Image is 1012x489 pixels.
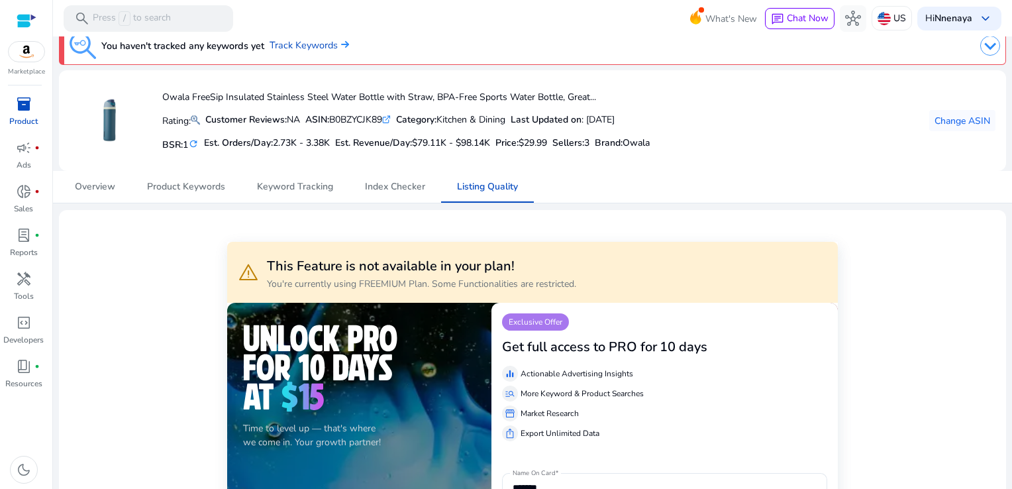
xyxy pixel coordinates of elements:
[16,315,32,331] span: code_blocks
[845,11,861,27] span: hub
[183,138,188,151] span: 1
[521,407,579,419] p: Market Research
[70,32,96,59] img: keyword-tracking.svg
[16,271,32,287] span: handyman
[101,38,264,54] h3: You haven't tracked any keywords yet
[787,12,829,25] span: Chat Now
[74,11,90,27] span: search
[521,368,633,380] p: Actionable Advertising Insights
[162,92,650,103] h4: Owala FreeSip Insulated Stainless Steel Water Bottle with Straw, BPA-Free Sports Water Bottle, Gr...
[505,428,515,439] span: ios_share
[521,388,644,400] p: More Keyword & Product Searches
[338,40,349,48] img: arrow-right.svg
[8,67,45,77] p: Marketplace
[505,408,515,419] span: storefront
[16,227,32,243] span: lab_profile
[305,113,329,126] b: ASIN:
[929,110,995,131] button: Change ASIN
[765,8,835,29] button: chatChat Now
[273,136,330,149] span: 2.73K - 3.38K
[34,189,40,194] span: fiber_manual_record
[978,11,993,27] span: keyboard_arrow_down
[16,184,32,199] span: donut_small
[34,364,40,369] span: fiber_manual_record
[14,290,34,302] p: Tools
[660,339,707,355] h3: 10 days
[771,13,784,26] span: chat
[505,368,515,379] span: equalizer
[925,14,972,23] p: Hi
[9,115,38,127] p: Product
[705,7,757,30] span: What's New
[267,277,576,291] p: You're currently using FREEMIUM Plan. Some Functionalities are restricted.
[552,138,589,149] h5: Sellers:
[257,182,333,191] span: Keyword Tracking
[595,138,650,149] h5: :
[17,159,31,171] p: Ads
[305,113,391,127] div: B0BZYCJK89
[521,427,599,439] p: Export Unlimited Data
[595,136,621,149] span: Brand
[878,12,891,25] img: us.svg
[980,36,1000,56] img: dropdown-arrow.svg
[396,113,505,127] div: Kitchen & Dining
[623,136,650,149] span: Owala
[935,12,972,25] b: Nnenaya
[238,262,259,283] span: warning
[119,11,130,26] span: /
[457,182,518,191] span: Listing Quality
[93,11,171,26] p: Press to search
[75,182,115,191] span: Overview
[365,182,425,191] span: Index Checker
[513,469,555,478] mat-label: Name On Card
[10,246,38,258] p: Reports
[188,138,199,150] mat-icon: refresh
[267,258,576,274] h3: This Feature is not available in your plan!
[85,96,134,146] img: 61sS-XIvEXL.jpg
[502,313,569,331] p: Exclusive Offer
[412,136,490,149] span: $79.11K - $98.14K
[34,233,40,238] span: fiber_manual_record
[3,334,44,346] p: Developers
[16,96,32,112] span: inventory_2
[205,113,300,127] div: NA
[893,7,906,30] p: US
[16,140,32,156] span: campaign
[162,136,199,151] h5: BSR:
[495,138,547,149] h5: Price:
[34,145,40,150] span: fiber_manual_record
[9,42,44,62] img: amazon.svg
[204,138,330,149] h5: Est. Orders/Day:
[14,203,33,215] p: Sales
[511,113,582,126] b: Last Updated on
[16,358,32,374] span: book_4
[147,182,225,191] span: Product Keywords
[584,136,589,149] span: 3
[205,113,287,126] b: Customer Reviews:
[840,5,866,32] button: hub
[270,38,349,53] a: Track Keywords
[511,113,615,127] div: : [DATE]
[935,114,990,128] span: Change ASIN
[505,388,515,399] span: manage_search
[502,339,657,355] h3: Get full access to PRO for
[243,421,476,449] p: Time to level up — that's where we come in. Your growth partner!
[396,113,436,126] b: Category:
[162,112,200,128] p: Rating:
[335,138,490,149] h5: Est. Revenue/Day:
[16,462,32,478] span: dark_mode
[5,378,42,390] p: Resources
[519,136,547,149] span: $29.99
